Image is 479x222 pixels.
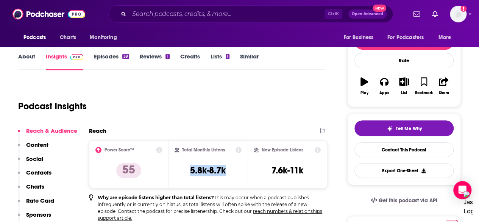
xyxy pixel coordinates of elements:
button: open menu [18,30,56,45]
a: About [18,53,35,70]
button: Play [354,72,374,100]
p: Rate Card [26,197,54,204]
button: Charts [18,183,44,197]
button: Export One-Sheet [354,163,454,178]
p: Reach & Audience [26,127,77,134]
button: Share [434,72,454,100]
img: Podchaser - Follow, Share and Rate Podcasts [12,7,85,21]
div: 39 [122,54,129,59]
button: open menu [338,30,383,45]
h3: 5.8k-8.7k [190,165,226,176]
button: open menu [84,30,126,45]
span: Charts [60,32,76,43]
button: Contacts [18,169,51,183]
span: For Business [343,32,373,43]
a: Lists1 [211,53,229,70]
span: Get this podcast via API [379,197,437,204]
button: Open AdvancedNew [348,9,387,19]
button: Reach & Audience [18,127,77,141]
b: Why are episode listens higher than total listens? [98,195,214,200]
button: Bookmark [414,72,434,100]
a: Show notifications dropdown [429,8,441,20]
p: Charts [26,183,44,190]
a: Episodes39 [94,53,129,70]
a: reach numbers & relationships support article. [98,208,322,221]
p: Content [26,141,48,148]
a: InsightsPodchaser Pro [46,53,83,70]
span: New [373,5,386,12]
div: Share [438,91,449,95]
h2: Power Score™ [105,147,134,153]
p: 55 [116,163,141,178]
p: Contacts [26,169,51,176]
button: Social [18,155,43,169]
a: Show notifications dropdown [410,8,423,20]
div: Play [360,91,368,95]
img: tell me why sparkle [387,126,393,132]
a: Contact This Podcast [354,142,454,157]
button: open menu [382,30,435,45]
span: Monitoring [90,32,117,43]
span: Tell Me Why [396,126,422,132]
button: open menu [433,30,461,45]
button: List [394,72,414,100]
span: Podcasts [23,32,46,43]
div: 1 [226,54,229,59]
h2: Reach [89,127,106,134]
p: Sponsors [26,211,51,218]
h2: Total Monthly Listens [182,147,225,153]
div: Apps [379,91,389,95]
a: Reviews1 [140,53,169,70]
button: Show profile menu [450,6,467,22]
a: Get this podcast via API [365,191,443,210]
h3: 7.6k-11k [271,165,303,176]
button: Rate Card [18,197,54,211]
button: Content [18,141,48,155]
span: Open Advanced [352,12,383,16]
img: Podchaser Pro [70,54,83,60]
div: Rate [354,53,454,68]
div: Search podcasts, credits, & more... [108,5,393,23]
h2: New Episode Listens [262,147,303,153]
input: Search podcasts, credits, & more... [129,8,325,20]
div: 1 [165,54,169,59]
button: Apps [374,72,394,100]
span: Ctrl K [325,9,342,19]
a: Credits [180,53,200,70]
img: User Profile [450,6,467,22]
span: Logged in as mmullin [450,6,467,22]
p: Social [26,155,43,162]
a: Charts [55,30,81,45]
svg: Add a profile image [460,6,467,12]
a: Similar [240,53,259,70]
div: List [401,91,407,95]
h1: Podcast Insights [18,101,87,112]
button: tell me why sparkleTell Me Why [354,120,454,136]
span: For Podcasters [387,32,424,43]
div: Open Intercom Messenger [453,181,471,199]
p: This may occur when a podcast publishes infrequently or is currently on hiatus, as total listens ... [98,194,327,222]
div: Bookmark [415,91,433,95]
span: More [438,32,451,43]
